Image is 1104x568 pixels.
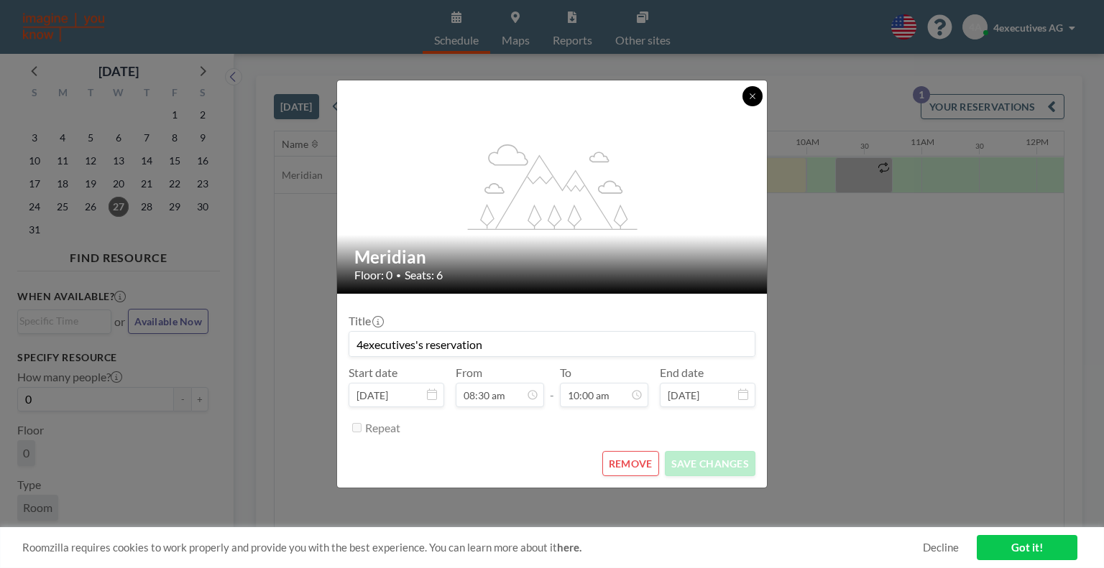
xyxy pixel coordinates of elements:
[349,332,755,356] input: (No title)
[354,268,392,282] span: Floor: 0
[560,366,571,380] label: To
[550,371,554,402] span: -
[22,541,923,554] span: Roomzilla requires cookies to work properly and provide you with the best experience. You can lea...
[665,451,755,476] button: SAVE CHANGES
[349,314,382,328] label: Title
[456,366,482,380] label: From
[354,246,751,268] h2: Meridian
[405,268,443,282] span: Seats: 6
[602,451,659,476] button: REMOVE
[923,541,959,554] a: Decline
[557,541,581,554] a: here.
[349,366,397,380] label: Start date
[977,535,1077,560] a: Got it!
[660,366,704,380] label: End date
[468,143,638,229] g: flex-grow: 1.2;
[365,421,400,435] label: Repeat
[396,270,401,281] span: •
